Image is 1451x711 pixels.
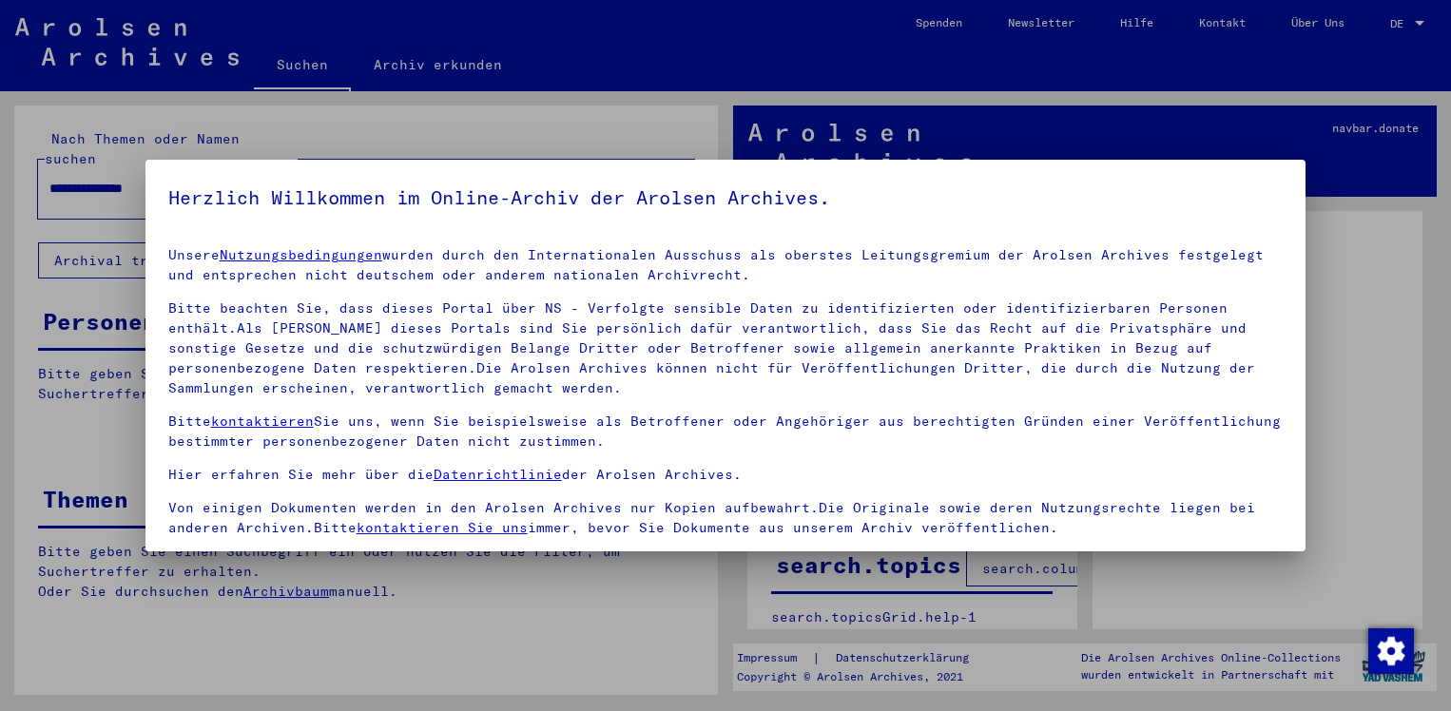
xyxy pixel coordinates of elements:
[168,298,1284,398] p: Bitte beachten Sie, dass dieses Portal über NS - Verfolgte sensible Daten zu identifizierten oder...
[168,498,1284,538] p: Von einigen Dokumenten werden in den Arolsen Archives nur Kopien aufbewahrt.Die Originale sowie d...
[220,246,382,263] a: Nutzungsbedingungen
[1368,628,1414,674] img: Zustimmung ändern
[211,413,314,430] a: kontaktieren
[168,465,1284,485] p: Hier erfahren Sie mehr über die der Arolsen Archives.
[1367,627,1413,673] div: Zustimmung ändern
[434,466,562,483] a: Datenrichtlinie
[357,519,528,536] a: kontaktieren Sie uns
[168,183,1284,213] h5: Herzlich Willkommen im Online-Archiv der Arolsen Archives.
[168,245,1284,285] p: Unsere wurden durch den Internationalen Ausschuss als oberstes Leitungsgremium der Arolsen Archiv...
[168,412,1284,452] p: Bitte Sie uns, wenn Sie beispielsweise als Betroffener oder Angehöriger aus berechtigten Gründen ...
